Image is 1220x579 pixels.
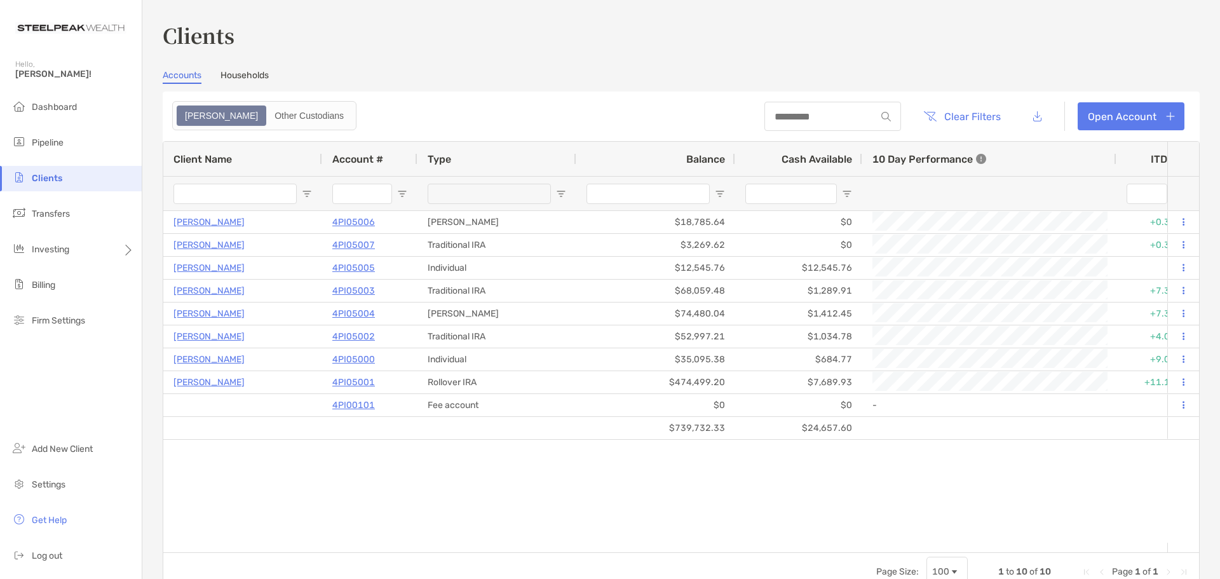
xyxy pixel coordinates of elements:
[332,214,375,230] a: 4PI05006
[735,417,862,439] div: $24,657.60
[11,312,27,327] img: firm-settings icon
[417,348,576,371] div: Individual
[173,260,245,276] p: [PERSON_NAME]
[332,184,392,204] input: Account # Filter Input
[586,184,710,204] input: Balance Filter Input
[32,315,85,326] span: Firm Settings
[173,283,245,299] p: [PERSON_NAME]
[1116,257,1193,279] div: 0%
[173,351,245,367] a: [PERSON_NAME]
[1163,567,1174,577] div: Next Page
[1153,566,1158,577] span: 1
[417,325,576,348] div: Traditional IRA
[332,237,375,253] a: 4PI05007
[220,70,269,84] a: Households
[715,189,725,199] button: Open Filter Menu
[1116,234,1193,256] div: +0.37%
[417,234,576,256] div: Traditional IRA
[178,107,265,125] div: Zoe
[576,348,735,371] div: $35,095.38
[332,329,375,344] p: 4PI05002
[576,211,735,233] div: $18,785.64
[32,102,77,112] span: Dashboard
[173,237,245,253] a: [PERSON_NAME]
[1078,102,1184,130] a: Open Account
[11,440,27,456] img: add_new_client icon
[782,153,852,165] span: Cash Available
[735,394,862,416] div: $0
[32,550,62,561] span: Log out
[332,283,375,299] a: 4PI05003
[417,280,576,302] div: Traditional IRA
[417,303,576,325] div: [PERSON_NAME]
[1135,566,1141,577] span: 1
[1097,567,1107,577] div: Previous Page
[735,234,862,256] div: $0
[32,244,69,255] span: Investing
[735,280,862,302] div: $1,289.91
[417,211,576,233] div: [PERSON_NAME]
[32,479,65,490] span: Settings
[686,153,725,165] span: Balance
[302,189,312,199] button: Open Filter Menu
[872,395,1106,416] div: -
[1029,566,1038,577] span: of
[11,476,27,491] img: settings icon
[1116,348,1193,371] div: +9.08%
[1116,303,1193,325] div: +7.33%
[32,444,93,454] span: Add New Client
[11,512,27,527] img: get-help icon
[332,306,375,322] a: 4PI05004
[332,374,375,390] a: 4PI05001
[332,351,375,367] a: 4PI05000
[1142,566,1151,577] span: of
[576,303,735,325] div: $74,480.04
[11,170,27,185] img: clients icon
[32,137,64,148] span: Pipeline
[1081,567,1092,577] div: First Page
[417,257,576,279] div: Individual
[32,208,70,219] span: Transfers
[735,257,862,279] div: $12,545.76
[576,257,735,279] div: $12,545.76
[1116,371,1193,393] div: +11.14%
[11,276,27,292] img: billing icon
[881,112,891,121] img: input icon
[11,241,27,256] img: investing icon
[11,205,27,221] img: transfers icon
[417,394,576,416] div: Fee account
[332,397,375,413] p: 4PI00101
[32,280,55,290] span: Billing
[332,153,383,165] span: Account #
[998,566,1004,577] span: 1
[872,142,986,176] div: 10 Day Performance
[11,134,27,149] img: pipeline icon
[397,189,407,199] button: Open Filter Menu
[417,371,576,393] div: Rollover IRA
[1006,566,1014,577] span: to
[173,214,245,230] a: [PERSON_NAME]
[428,153,451,165] span: Type
[173,329,245,344] p: [PERSON_NAME]
[332,260,375,276] p: 4PI05005
[576,234,735,256] div: $3,269.62
[173,374,245,390] a: [PERSON_NAME]
[842,189,852,199] button: Open Filter Menu
[268,107,351,125] div: Other Custodians
[11,99,27,114] img: dashboard icon
[576,325,735,348] div: $52,997.21
[932,566,949,577] div: 100
[173,184,297,204] input: Client Name Filter Input
[32,173,62,184] span: Clients
[32,515,67,526] span: Get Help
[735,325,862,348] div: $1,034.78
[735,303,862,325] div: $1,412.45
[1116,394,1193,416] div: 0%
